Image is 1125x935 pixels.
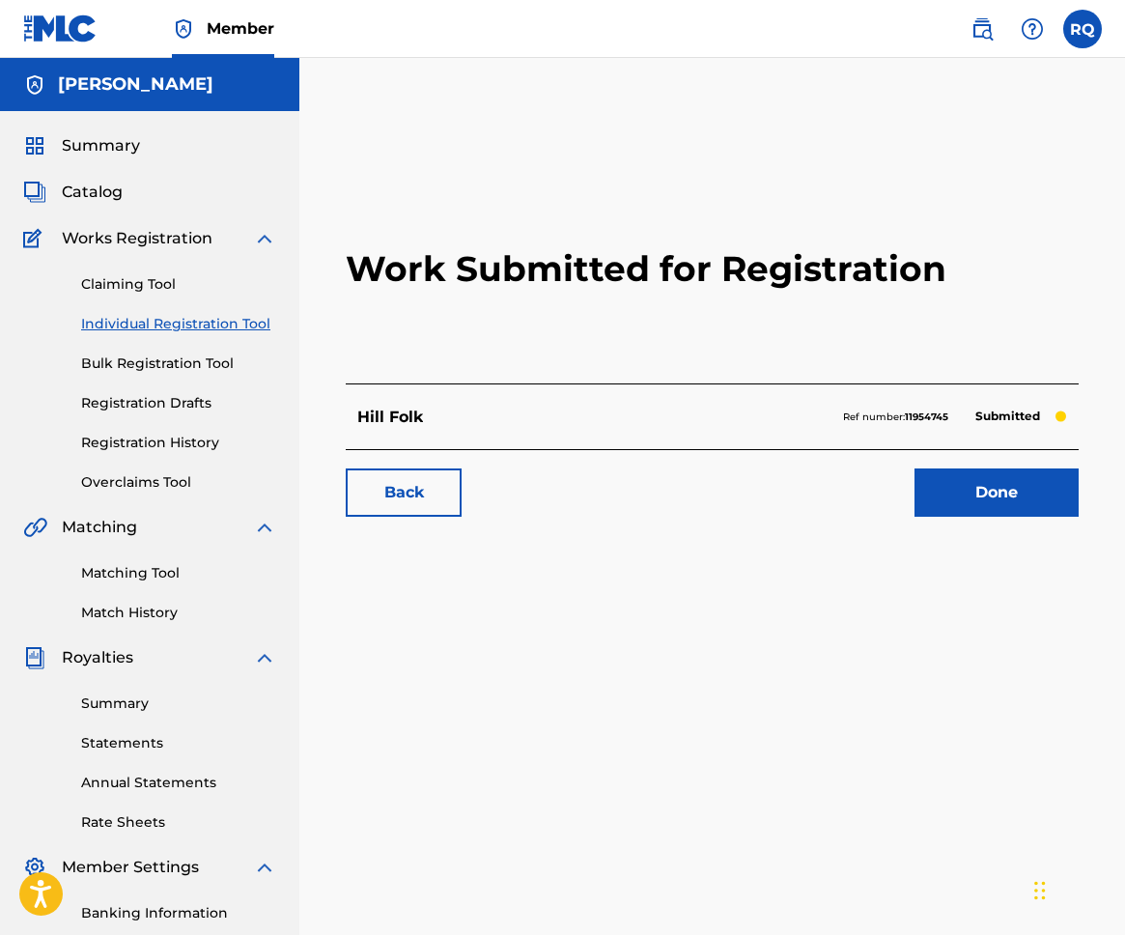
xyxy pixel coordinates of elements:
div: User Menu [1063,10,1102,48]
img: Royalties [23,646,46,669]
a: Registration History [81,433,276,453]
img: expand [253,646,276,669]
div: Drag [1034,862,1046,920]
a: Overclaims Tool [81,472,276,493]
span: Member [207,17,274,40]
span: Member Settings [62,856,199,879]
img: Works Registration [23,227,48,250]
h5: Nick Shoulders [58,73,213,96]
a: Summary [81,694,276,714]
a: Claiming Tool [81,274,276,295]
img: Member Settings [23,856,46,879]
a: CatalogCatalog [23,181,123,204]
img: Catalog [23,181,46,204]
iframe: Chat Widget [1028,842,1125,935]
p: Submitted [966,403,1050,430]
img: help [1021,17,1044,41]
span: Works Registration [62,227,212,250]
img: Matching [23,516,47,539]
img: expand [253,856,276,879]
iframe: Resource Center [1071,623,1125,779]
img: expand [253,516,276,539]
a: Bulk Registration Tool [81,354,276,374]
a: Individual Registration Tool [81,314,276,334]
span: Matching [62,516,137,539]
span: Summary [62,134,140,157]
a: Rate Sheets [81,812,276,833]
span: Royalties [62,646,133,669]
a: Matching Tool [81,563,276,583]
h2: Work Submitted for Registration [346,155,1079,383]
img: search [970,17,994,41]
img: Summary [23,134,46,157]
a: Registration Drafts [81,393,276,413]
a: Match History [81,603,276,623]
a: SummarySummary [23,134,140,157]
a: Done [914,468,1079,517]
div: Help [1013,10,1052,48]
img: expand [253,227,276,250]
p: Ref number: [843,409,948,426]
strong: 11954745 [905,411,948,423]
a: Banking Information [81,903,276,923]
a: Back [346,468,462,517]
a: Statements [81,733,276,753]
img: Accounts [23,73,46,97]
p: Hill Folk [357,406,423,429]
span: Catalog [62,181,123,204]
img: MLC Logo [23,14,98,42]
a: Public Search [963,10,1001,48]
img: Top Rightsholder [172,17,195,41]
a: Annual Statements [81,773,276,793]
